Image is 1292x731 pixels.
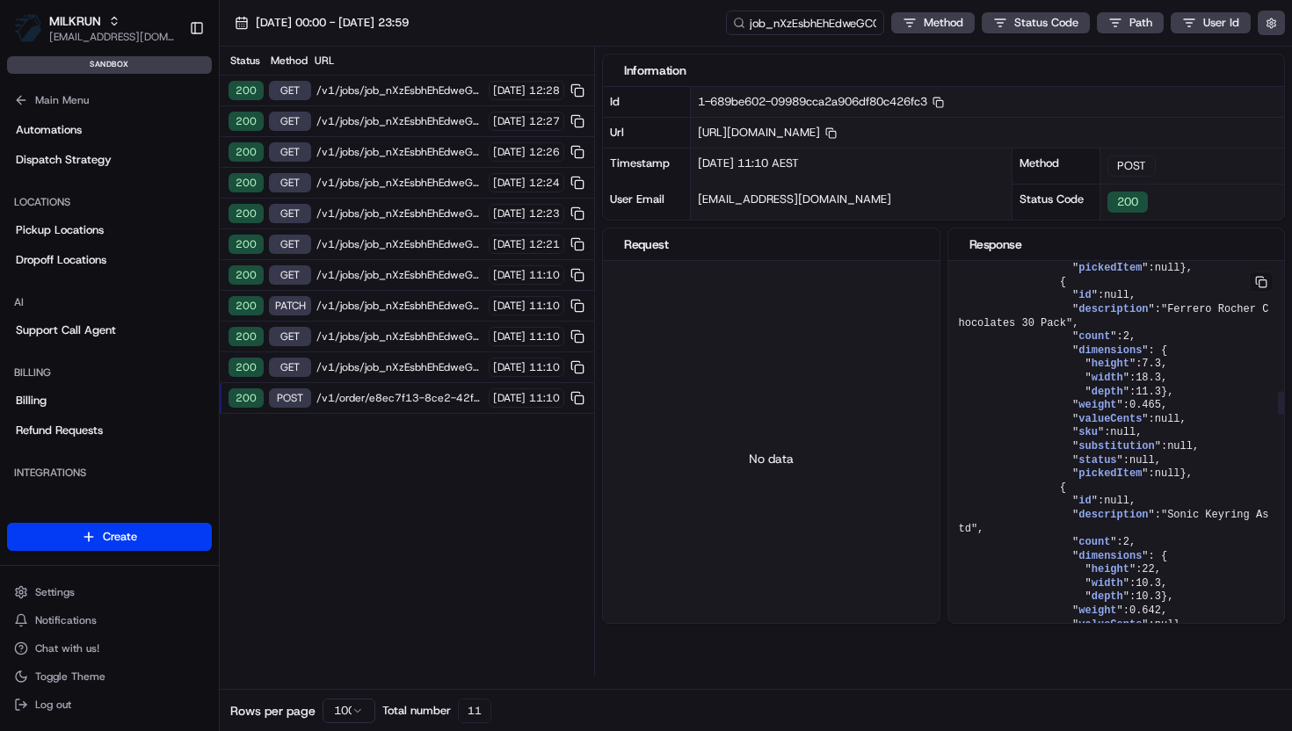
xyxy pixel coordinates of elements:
span: 10.3 [1136,577,1161,590]
span: [DATE] [493,114,526,128]
div: GET [269,112,311,131]
div: Start new chat [79,168,288,185]
div: GET [269,327,311,346]
div: Status Code [1013,184,1100,220]
span: 11.3 [1136,386,1161,398]
span: null [1155,413,1180,425]
span: null [1110,426,1136,438]
img: 1736555255976-a54dd68f-1ca7-489b-9aae-adbdc363a1c4 [35,273,49,287]
span: Billing [16,393,47,409]
button: Chat with us! [7,636,212,661]
span: id [1078,289,1091,301]
span: User Id [1203,15,1239,31]
span: Rows per page [230,702,316,720]
div: POST [1107,156,1156,177]
div: Past conversations [18,228,113,242]
span: [DATE] [156,320,192,334]
div: POST [269,388,311,408]
div: 200 [229,81,264,100]
span: height [1092,563,1129,575]
span: weight [1078,399,1116,411]
span: 11:10 [529,360,560,374]
button: Main Menu [7,88,212,112]
span: 12:26 [529,145,560,159]
span: 12:24 [529,176,560,190]
a: Support Call Agent [7,316,212,344]
div: GET [269,358,311,377]
div: GET [269,265,311,285]
span: Main Menu [35,93,89,107]
span: /v1/jobs/job_nXzEsbhEhEdweGCCfrhnMV [316,329,483,344]
span: Support Call Agent [16,322,116,338]
span: [PERSON_NAME] [54,272,142,286]
span: Status Code [1014,15,1078,31]
button: Start new chat [299,173,320,194]
span: Total number [382,703,451,719]
span: "Sonic Keyring Astd" [959,509,1269,535]
button: Toggle Theme [7,664,212,689]
div: GET [269,235,311,254]
div: Url [603,117,691,148]
button: MILKRUNMILKRUN[EMAIL_ADDRESS][DOMAIN_NAME] [7,7,182,49]
span: id [1078,495,1091,507]
span: [URL][DOMAIN_NAME] [698,125,837,140]
span: description [1078,303,1148,315]
span: weight [1078,604,1116,617]
span: [DATE] [493,329,526,344]
input: Type to search [726,11,884,35]
span: Dropoff Locations [16,252,106,268]
span: count [1078,330,1110,343]
img: Mark Latham [18,256,46,292]
div: 200 [229,112,264,131]
span: [DATE] [493,360,526,374]
span: Refund Requests [16,423,103,438]
div: We're available if you need us! [79,185,242,199]
span: Method [924,15,963,31]
span: count [1078,536,1110,548]
div: Id [603,87,691,117]
a: Billing [7,387,212,415]
span: null [1104,289,1129,301]
span: • [146,320,152,334]
span: 0.642 [1129,604,1161,617]
span: Chat with us! [35,641,99,655]
a: Dispatch Strategy [7,146,212,174]
div: [DATE] 11:10 AEST [691,148,1012,185]
div: Locations [7,188,212,216]
span: 2 [1123,536,1129,548]
p: Welcome 👋 [18,70,320,98]
span: [DATE] [493,176,526,190]
span: null [1155,262,1180,274]
span: /v1/order/e8ec7f13-8ce2-42f5-825c-23d46560c3af/autodispatch [316,391,483,405]
span: API Documentation [166,393,282,410]
div: Status [227,54,262,68]
span: [DATE] [493,83,526,98]
span: width [1092,577,1123,590]
button: Create [7,523,212,551]
div: AI [7,288,212,316]
div: Billing [7,358,212,387]
span: [DATE] [493,391,526,405]
div: 200 [229,358,264,377]
div: 200 [229,204,264,223]
span: null [1167,440,1193,452]
span: null [1104,495,1129,507]
div: 📗 [18,394,32,409]
div: Integrations [7,459,212,487]
span: 12:27 [529,114,560,128]
img: Nash [18,18,53,53]
img: MILKRUN [14,14,42,42]
span: Log out [35,698,71,712]
span: • [146,272,152,286]
span: Create [103,529,137,545]
p: No data [749,450,794,467]
span: dimensions [1078,550,1142,562]
span: [DATE] [493,299,526,313]
div: GET [269,173,311,192]
span: /v1/jobs/job_nXzEsbhEhEdweGCCfrhnMV [316,114,483,128]
span: width [1092,372,1123,384]
img: 1736555255976-a54dd68f-1ca7-489b-9aae-adbdc363a1c4 [18,168,49,199]
span: Knowledge Base [35,393,134,410]
span: [DATE] [493,145,526,159]
span: valueCents [1078,413,1142,425]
